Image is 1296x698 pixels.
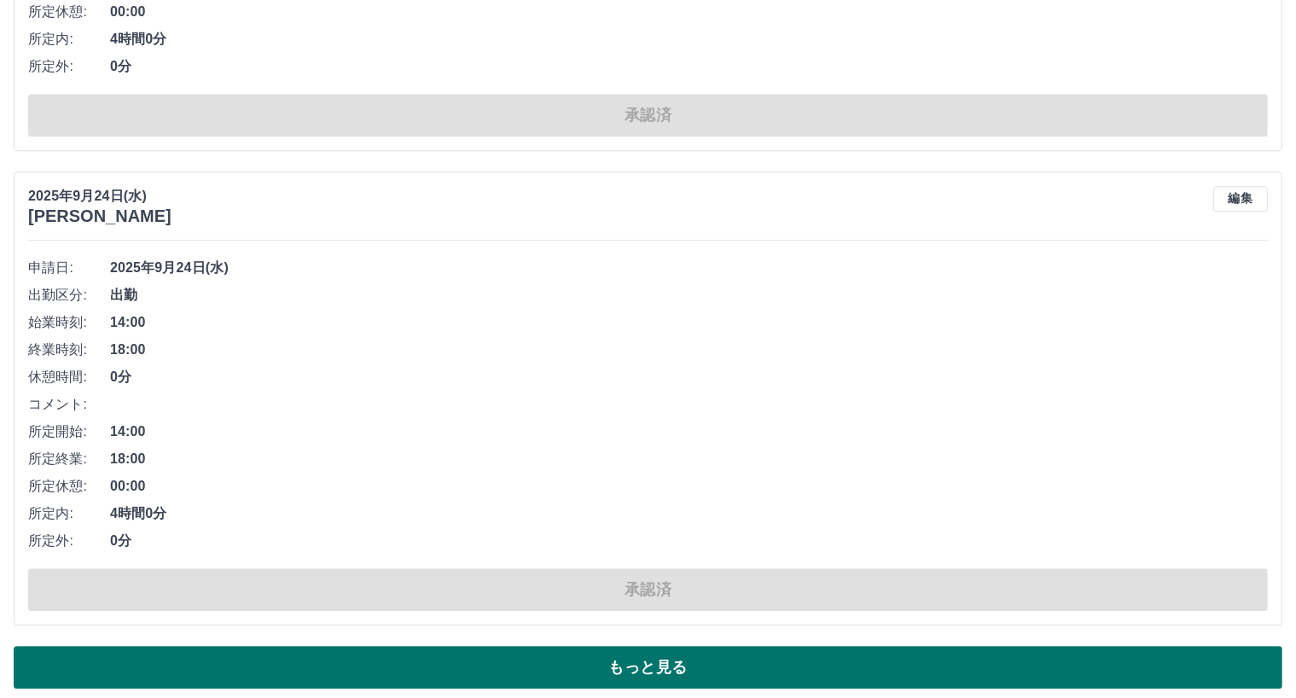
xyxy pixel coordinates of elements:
span: 0分 [110,56,1268,77]
span: 出勤 [110,285,1268,305]
span: 18:00 [110,449,1268,469]
span: 00:00 [110,2,1268,22]
span: コメント: [28,394,110,415]
span: 14:00 [110,312,1268,333]
button: もっと見る [14,646,1282,689]
span: 14:00 [110,422,1268,442]
button: 編集 [1213,186,1268,212]
span: 所定内: [28,503,110,524]
span: 所定内: [28,29,110,49]
span: 始業時刻: [28,312,110,333]
span: 所定休憩: [28,476,110,497]
span: 申請日: [28,258,110,278]
span: 2025年9月24日(水) [110,258,1268,278]
span: 0分 [110,531,1268,551]
h3: [PERSON_NAME] [28,206,171,226]
p: 2025年9月24日(水) [28,186,171,206]
span: 18:00 [110,340,1268,360]
span: 4時間0分 [110,503,1268,524]
span: 所定外: [28,531,110,551]
span: 休憩時間: [28,367,110,387]
span: 0分 [110,367,1268,387]
span: 出勤区分: [28,285,110,305]
span: 00:00 [110,476,1268,497]
span: 所定外: [28,56,110,77]
span: 所定休憩: [28,2,110,22]
span: 所定開始: [28,422,110,442]
span: 4時間0分 [110,29,1268,49]
span: 終業時刻: [28,340,110,360]
span: 所定終業: [28,449,110,469]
